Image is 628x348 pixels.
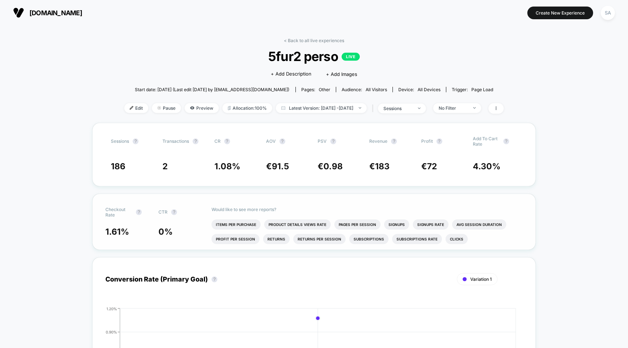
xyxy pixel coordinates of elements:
[157,106,161,110] img: end
[301,87,330,92] div: Pages:
[212,276,217,282] button: ?
[366,87,387,92] span: All Visitors
[473,136,500,147] span: Add To Cart Rate
[281,106,285,110] img: calendar
[124,103,148,113] span: Edit
[266,138,276,144] span: AOV
[171,209,177,215] button: ?
[224,138,230,144] button: ?
[111,138,129,144] span: Sessions
[375,161,390,171] span: 183
[418,108,420,109] img: end
[452,87,493,92] div: Trigger:
[370,103,378,114] span: |
[418,87,440,92] span: all devices
[214,161,240,171] span: 1.08 %
[383,106,412,111] div: sessions
[473,161,500,171] span: 4.30 %
[369,161,390,171] span: €
[29,9,82,17] span: [DOMAIN_NAME]
[106,306,117,311] tspan: 1.20%
[421,161,437,171] span: €
[436,138,442,144] button: ?
[133,138,138,144] button: ?
[446,234,468,244] li: Clicks
[284,38,344,43] a: < Back to all live experiences
[318,161,343,171] span: €
[276,103,367,113] span: Latest Version: [DATE] - [DATE]
[130,106,133,110] img: edit
[601,6,615,20] div: SA
[293,234,346,244] li: Returns Per Session
[152,103,181,113] span: Pause
[106,329,117,334] tspan: 0.90%
[342,53,360,61] p: LIVE
[263,234,290,244] li: Returns
[369,138,387,144] span: Revenue
[326,71,357,77] span: + Add Images
[318,138,327,144] span: PSV
[162,138,189,144] span: Transactions
[391,138,397,144] button: ?
[214,138,221,144] span: CR
[392,87,446,92] span: Device:
[111,161,125,171] span: 186
[105,227,129,237] span: 1.61 %
[392,234,442,244] li: Subscriptions Rate
[272,161,289,171] span: 91.5
[471,87,493,92] span: Page Load
[452,219,506,230] li: Avg Session Duration
[439,105,468,111] div: No Filter
[13,7,24,18] img: Visually logo
[185,103,219,113] span: Preview
[158,209,168,215] span: CTR
[279,138,285,144] button: ?
[349,234,389,244] li: Subscriptions
[413,219,448,230] li: Signups Rate
[527,7,593,19] button: Create New Experience
[427,161,437,171] span: 72
[503,138,509,144] button: ?
[212,219,261,230] li: Items Per Purchase
[421,138,433,144] span: Profit
[264,219,331,230] li: Product Details Views Rate
[11,7,84,19] button: [DOMAIN_NAME]
[105,207,132,218] span: Checkout Rate
[473,107,476,109] img: end
[359,107,361,109] img: end
[319,87,330,92] span: other
[599,5,617,20] button: SA
[212,234,259,244] li: Profit Per Session
[222,103,272,113] span: Allocation: 100%
[470,276,492,282] span: Variation 1
[143,49,485,64] span: 5fur2 perso
[323,161,343,171] span: 0.98
[193,138,198,144] button: ?
[334,219,381,230] li: Pages Per Session
[266,161,289,171] span: €
[384,219,409,230] li: Signups
[135,87,289,92] span: Start date: [DATE] (Last edit [DATE] by [EMAIL_ADDRESS][DOMAIN_NAME])
[342,87,387,92] div: Audience:
[162,161,168,171] span: 2
[271,70,311,78] span: + Add Description
[228,106,231,110] img: rebalance
[330,138,336,144] button: ?
[136,209,142,215] button: ?
[158,227,173,237] span: 0 %
[212,207,523,212] p: Would like to see more reports?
